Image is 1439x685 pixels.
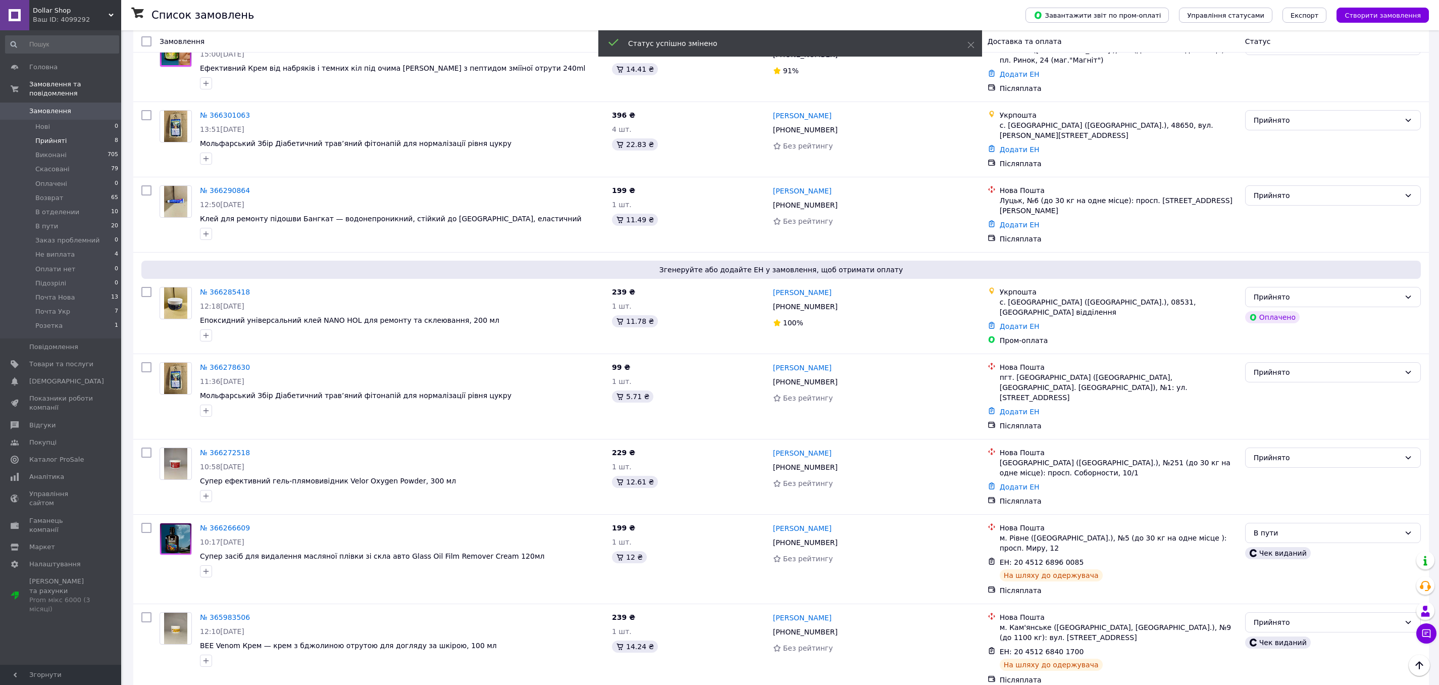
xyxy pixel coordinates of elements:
span: 1 шт. [612,627,632,635]
div: Післяплата [1000,585,1237,596]
span: Без рейтингу [783,142,833,150]
a: Фото товару [160,448,192,480]
div: 12.61 ₴ [612,476,658,488]
span: 10:58[DATE] [200,463,244,471]
span: 239 ₴ [612,613,635,621]
span: Скасовані [35,165,70,174]
img: Фото товару [164,448,188,479]
button: Створити замовлення [1337,8,1429,23]
a: № 366301063 [200,111,250,119]
div: Чек виданий [1245,637,1311,649]
div: Нова Пошта [1000,612,1237,622]
span: В отделении [35,208,79,217]
span: Супер ефективний гель-плямовивідник Velor Oxygen Powder, 300 мл [200,477,456,485]
div: Prom мікс 6000 (3 місяці) [29,596,93,614]
div: На шляху до одержувача [1000,659,1103,671]
span: 8 [115,136,118,145]
span: ЕН: 20 4512 6896 0085 [1000,558,1084,566]
div: [GEOGRAPHIC_DATA] ([GEOGRAPHIC_DATA].), №251 (до 30 кг на одне місце): просп. Соборности, 10/1 [1000,458,1237,478]
span: 91% [783,67,799,75]
span: 7 [115,307,118,316]
a: Мольфарський Збір Діабетичний трав’яний фітонапій для нормалізації рівня цукру [200,392,511,400]
span: Почта Укр [35,307,70,316]
div: Нова Пошта [1000,362,1237,372]
span: Налаштування [29,560,81,569]
a: [PERSON_NAME] [773,523,832,533]
a: Ефективний Крем від набряків і темних кіл під очима [PERSON_NAME] з пептидом зміїної отрути 240ml [200,64,586,72]
div: На шляху до одержувача [1000,569,1103,581]
a: № 366285418 [200,288,250,296]
span: 65 [111,193,118,203]
div: Укрпошта [1000,110,1237,120]
div: Післяплата [1000,675,1237,685]
a: Епоксидний універсальний клей NANO HOL для ремонту та склеювання, 200 мл [200,316,499,324]
span: 99 ₴ [612,363,630,371]
div: 14.41 ₴ [612,63,658,75]
button: Наверх [1409,655,1430,676]
span: Нові [35,122,50,131]
span: 1 шт. [612,463,632,471]
a: № 366290864 [200,186,250,194]
span: 0 [115,122,118,131]
span: Dollar Shop [33,6,109,15]
span: 10 [111,208,118,217]
div: Прийнято [1254,367,1400,378]
span: 199 ₴ [612,524,635,532]
span: 12:18[DATE] [200,302,244,310]
span: Завантажити звіт по пром-оплаті [1034,11,1161,20]
span: Доставка та оплата [988,37,1062,45]
span: 12:50[DATE] [200,201,244,209]
span: Оплачені [35,179,67,188]
a: Мольфарський Збір Діабетичний трав’яний фітонапій для нормалізації рівня цукру [200,139,511,148]
div: В пути [1254,527,1400,539]
h1: Список замовлень [151,9,254,21]
span: Виконані [35,151,67,160]
div: [PHONE_NUMBER] [771,198,840,212]
span: [PERSON_NAME] та рахунки [29,577,93,614]
span: 1 шт. [612,201,632,209]
div: Чек виданий [1245,547,1311,559]
div: Післяплата [1000,496,1237,506]
a: [PERSON_NAME] [773,287,832,298]
span: Експорт [1291,12,1319,19]
span: 239 ₴ [612,288,635,296]
a: Додати ЕН [1000,70,1040,78]
span: 0 [115,179,118,188]
button: Завантажити звіт по пром-оплаті [1025,8,1169,23]
span: Аналітика [29,472,64,481]
span: [DEMOGRAPHIC_DATA] [29,377,104,386]
span: 1 [115,321,118,330]
span: Возврат [35,193,63,203]
a: Фото товару [160,110,192,142]
a: Фото товару [160,612,192,645]
a: Додати ЕН [1000,145,1040,154]
span: 1 шт. [612,538,632,546]
span: 0 [115,265,118,274]
div: 14.24 ₴ [612,641,658,653]
span: 1 шт. [612,302,632,310]
span: Відгуки [29,421,56,430]
div: Луцьк, №6 (до 30 кг на одне місце): просп. [STREET_ADDRESS][PERSON_NAME] [1000,195,1237,216]
a: № 366266609 [200,524,250,532]
a: № 366278630 [200,363,250,371]
div: Післяплата [1000,159,1237,169]
div: с. [GEOGRAPHIC_DATA] ([GEOGRAPHIC_DATA].), 48650, вул. [PERSON_NAME][STREET_ADDRESS] [1000,120,1237,140]
span: Без рейтингу [783,644,833,652]
div: [PHONE_NUMBER] [771,300,840,314]
a: [PERSON_NAME] [773,613,832,623]
span: 100% [783,319,803,327]
span: Створити замовлення [1345,12,1421,19]
span: Товари та послуги [29,360,93,369]
div: с. [GEOGRAPHIC_DATA] ([GEOGRAPHIC_DATA].), 08531, [GEOGRAPHIC_DATA] відділення [1000,297,1237,317]
span: Без рейтингу [783,394,833,402]
div: Нова Пошта [1000,185,1237,195]
div: м. Рівне ([GEOGRAPHIC_DATA].), №5 (до 30 кг на одне місце ): просп. Миру, 12 [1000,533,1237,553]
a: Супер засіб для видалення масляної плівки зі скла авто Glass Oil Film Remover Cream 120мл [200,552,544,560]
span: BEE Venom Крем — крем з бджолиною отрутою для догляду за шкірою, 100 мл [200,642,497,650]
span: Каталог ProSale [29,455,84,464]
span: Без рейтингу [783,479,833,487]
div: Укрпошта [1000,287,1237,297]
span: Управління статусами [1187,12,1264,19]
